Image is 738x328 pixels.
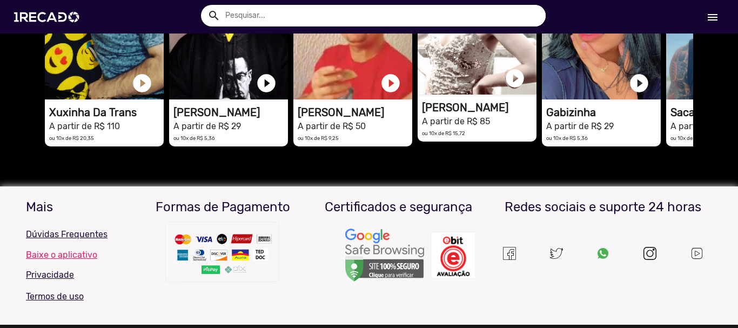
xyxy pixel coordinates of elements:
h1: [PERSON_NAME] [173,106,288,119]
h1: [PERSON_NAME] [298,106,412,119]
img: twitter.svg [550,247,563,260]
input: Pesquisar... [217,5,546,26]
mat-icon: Example home icon [207,9,220,22]
h3: Formas de Pagamento [143,199,303,215]
h1: [PERSON_NAME] [422,101,536,114]
small: A partir de R$ 85 [422,116,490,126]
small: ou 10x de R$ 15,72 [422,130,465,136]
img: Um recado,1Recado,1 recado,vídeo de famosos,site para pagar famosos,vídeos e lives exclusivas de ... [344,228,425,283]
img: Um recado,1Recado,1 recado,vídeo de famosos,site para pagar famosos,vídeos e lives exclusivas de ... [432,233,475,278]
a: play_circle_filled [256,72,277,94]
small: ou 10x de R$ 5,36 [546,135,588,141]
img: Um recado,1Recado,1 recado,vídeo de famosos,site para pagar famosos,vídeos e lives exclusivas de ... [163,219,282,290]
p: Privacidade [26,269,127,282]
a: play_circle_filled [380,72,401,94]
h3: Certificados e segurança [319,199,478,215]
a: play_circle_filled [504,68,526,89]
mat-icon: Início [706,11,719,24]
small: A partir de R$ 29 [173,121,241,131]
p: Termos de uso [26,290,127,303]
img: Um recado,1Recado,1 recado,vídeo de famosos,site para pagar famosos,vídeos e lives exclusivas de ... [503,247,516,260]
h3: Redes sociais e suporte 24 horas [494,199,712,215]
a: Baixe o aplicativo [26,250,127,260]
img: Um recado,1Recado,1 recado,vídeo de famosos,site para pagar famosos,vídeos e lives exclusivas de ... [596,247,609,260]
h1: Gabizinha [546,106,661,119]
h1: Xuxinha Da Trans [49,106,164,119]
small: A partir de R$ 29 [546,121,614,131]
h3: Mais [26,199,127,215]
a: play_circle_filled [131,72,153,94]
small: ou 10x de R$ 20,35 [49,135,94,141]
a: play_circle_filled [628,72,650,94]
small: A partir de R$ 110 [49,121,120,131]
small: ou 10x de R$ 5,36 [173,135,215,141]
img: instagram.svg [643,247,656,260]
small: ou 10x de R$ 9,25 [298,135,339,141]
small: ou 10x de R$ 9,25 [670,135,712,141]
button: Example home icon [204,5,223,24]
p: Dúvidas Frequentes [26,228,127,241]
small: A partir de R$ 50 [298,121,366,131]
img: Um recado,1Recado,1 recado,vídeo de famosos,site para pagar famosos,vídeos e lives exclusivas de ... [690,246,704,260]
